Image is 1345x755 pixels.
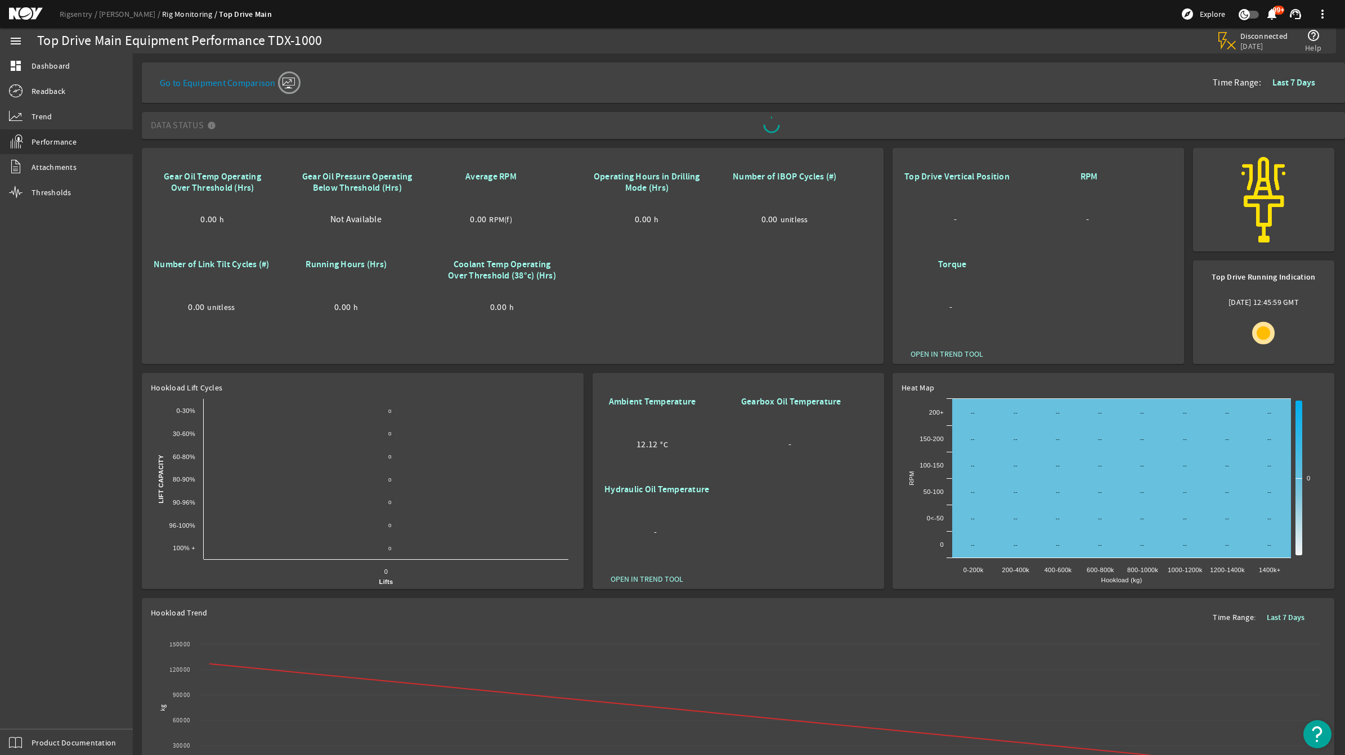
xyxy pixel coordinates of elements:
[169,522,195,529] text: 96-100%
[1258,607,1313,627] button: Last 7 Days
[1267,612,1304,623] b: Last 7 Days
[188,302,204,313] span: 0.00
[379,578,393,585] text: Lifts
[32,161,77,173] span: Attachments
[465,170,517,182] b: Average RPM
[9,34,23,48] mat-icon: menu
[169,666,191,674] text: 120000
[1101,577,1142,583] text: Hookload (kg)
[971,489,975,495] text: --
[929,409,944,416] text: 200+
[1265,7,1279,21] mat-icon: notifications
[1225,542,1229,548] text: --
[1225,410,1229,416] text: --
[1225,489,1229,495] text: --
[9,59,23,73] mat-icon: dashboard
[388,453,392,460] text: 0
[1140,436,1144,442] text: --
[927,515,944,522] text: 0<-50
[1183,462,1187,469] text: --
[1267,410,1271,416] text: --
[176,407,195,414] text: 0-30%
[164,170,261,194] b: Gear Oil Temp Operating Over Threshold (Hrs)
[636,439,657,450] span: 12.12
[949,302,952,313] span: -
[1098,542,1102,548] text: --
[353,302,358,313] span: h
[173,430,195,437] text: 30-60%
[1056,436,1060,442] text: --
[1140,515,1144,522] text: --
[920,462,944,469] text: 100-150
[388,408,392,414] text: 0
[159,704,167,711] text: kg
[388,545,392,551] text: 0
[971,462,975,469] text: --
[1002,567,1030,573] text: 200-400k
[219,214,224,225] span: h
[971,542,975,548] text: --
[509,302,514,313] span: h
[1176,5,1230,23] button: Explore
[151,607,208,627] span: Hookload Trend
[173,716,190,725] text: 60000
[761,214,778,225] span: 0.00
[334,302,351,313] span: 0.00
[1213,607,1313,627] div: Time Range:
[169,640,191,649] text: 150000
[1056,515,1060,522] text: --
[733,170,836,182] b: Number of IBOP Cycles (#)
[1086,214,1089,225] span: -
[1183,515,1187,522] text: --
[1127,567,1158,573] text: 800-1000k
[1183,436,1187,442] text: --
[1212,272,1315,282] b: Top Drive Running Indication
[1168,567,1203,573] text: 1000-1200k
[1183,489,1187,495] text: --
[1140,410,1144,416] text: --
[99,9,162,19] a: [PERSON_NAME]
[32,111,52,122] span: Trend
[971,515,975,522] text: --
[971,410,975,416] text: --
[654,527,657,538] span: -
[1263,73,1324,93] button: Last 7 Days
[1307,29,1320,42] mat-icon: help_outline
[1140,489,1144,495] text: --
[1056,410,1060,416] text: --
[1303,720,1331,748] button: Open Resource Center
[902,344,992,364] button: OPEN IN TREND TOOL
[154,258,270,270] b: Number of Link Tilt Cycles (#)
[654,214,658,225] span: h
[1202,157,1325,242] img: rigsentry-icon-topdrive.png
[302,170,413,194] b: Gear Oil Pressure Operating Below Threshold (Hrs)
[173,499,195,506] text: 90-96%
[1014,542,1017,548] text: --
[384,568,388,575] text: 0
[1267,436,1271,442] text: --
[1014,410,1017,416] text: --
[1309,1,1336,28] button: more_vert
[609,396,696,407] b: Ambient Temperature
[902,383,934,393] span: Heat Map
[954,214,957,225] span: -
[1140,462,1144,469] text: --
[489,214,512,225] span: RPM(f)
[60,9,99,19] a: Rigsentry
[142,112,1345,139] mat-expansion-panel-header: Data Status
[330,214,382,225] span: Not Available
[1056,462,1060,469] text: --
[923,488,944,495] text: 50-100
[1229,296,1299,311] span: [DATE] 12:45:59 GMT
[1044,567,1072,573] text: 400-600k
[611,573,683,585] span: OPEN IN TREND TOOL
[490,302,506,313] span: 0.00
[37,35,322,47] div: Top Drive Main Equipment Performance TDX-1000
[1225,462,1229,469] text: --
[388,430,392,437] text: 0
[911,348,983,359] span: OPEN IN TREND TOOL
[306,258,387,270] b: Running Hours (Hrs)
[1289,7,1302,21] mat-icon: support_agent
[388,499,392,505] text: 0
[660,439,668,450] span: °C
